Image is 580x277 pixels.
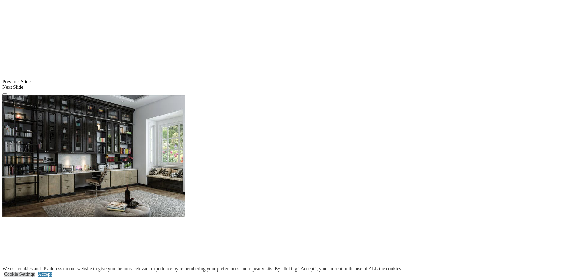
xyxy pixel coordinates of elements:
a: Cookie Settings [4,272,35,277]
div: Previous Slide [2,79,578,85]
img: Banner for mobile view [2,95,185,217]
a: Accept [38,272,52,277]
div: We use cookies and IP address on our website to give you the most relevant experience by remember... [2,266,402,272]
div: Next Slide [2,85,578,90]
button: Click here to pause slide show [2,93,7,95]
